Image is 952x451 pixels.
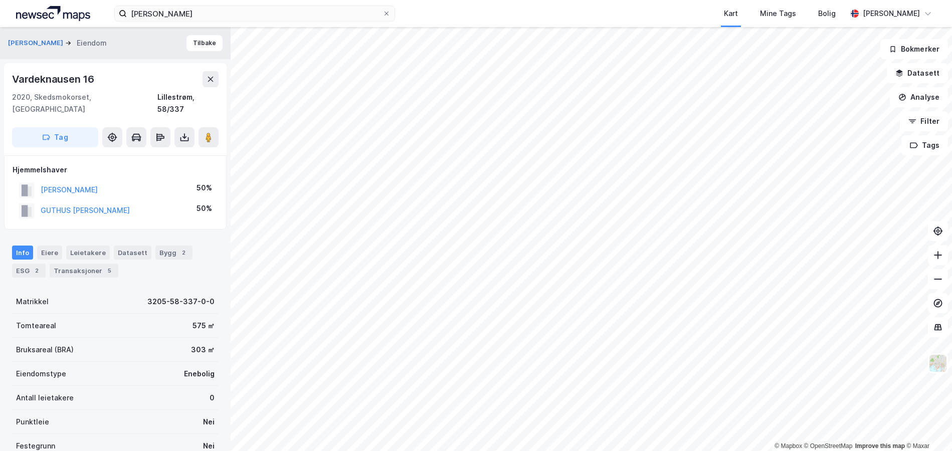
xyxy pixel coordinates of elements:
div: [PERSON_NAME] [863,8,920,20]
button: Tags [901,135,948,155]
div: Matrikkel [16,296,49,308]
div: 303 ㎡ [191,344,215,356]
button: Filter [900,111,948,131]
div: Eiendomstype [16,368,66,380]
div: Tomteareal [16,320,56,332]
div: Lillestrøm, 58/337 [157,91,219,115]
div: 50% [197,202,212,214]
div: Antall leietakere [16,392,74,404]
button: Analyse [890,87,948,107]
div: ESG [12,264,46,278]
div: 0 [210,392,215,404]
div: Kart [724,8,738,20]
div: 50% [197,182,212,194]
button: Datasett [887,63,948,83]
div: 575 ㎡ [193,320,215,332]
a: OpenStreetMap [804,442,853,449]
iframe: Chat Widget [902,403,952,451]
div: Bolig [818,8,836,20]
div: Hjemmelshaver [13,164,218,176]
div: Bruksareal (BRA) [16,344,74,356]
div: 2020, Skedsmokorset, [GEOGRAPHIC_DATA] [12,91,157,115]
a: Mapbox [775,442,802,449]
div: Eiere [37,246,62,260]
img: Z [928,354,947,373]
div: Datasett [114,246,151,260]
button: Tilbake [186,35,223,51]
button: [PERSON_NAME] [8,38,65,48]
div: Enebolig [184,368,215,380]
div: Mine Tags [760,8,796,20]
div: Info [12,246,33,260]
div: Punktleie [16,416,49,428]
div: 5 [104,266,114,276]
button: Bokmerker [880,39,948,59]
div: Kontrollprogram for chat [902,403,952,451]
div: 2 [32,266,42,276]
div: Leietakere [66,246,110,260]
div: Vardeknausen 16 [12,71,96,87]
div: 3205-58-337-0-0 [147,296,215,308]
div: 2 [178,248,188,258]
div: Eiendom [77,37,107,49]
button: Tag [12,127,98,147]
img: logo.a4113a55bc3d86da70a041830d287a7e.svg [16,6,90,21]
div: Bygg [155,246,193,260]
div: Transaksjoner [50,264,118,278]
a: Improve this map [855,442,905,449]
div: Nei [203,416,215,428]
input: Søk på adresse, matrikkel, gårdeiere, leietakere eller personer [127,6,383,21]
